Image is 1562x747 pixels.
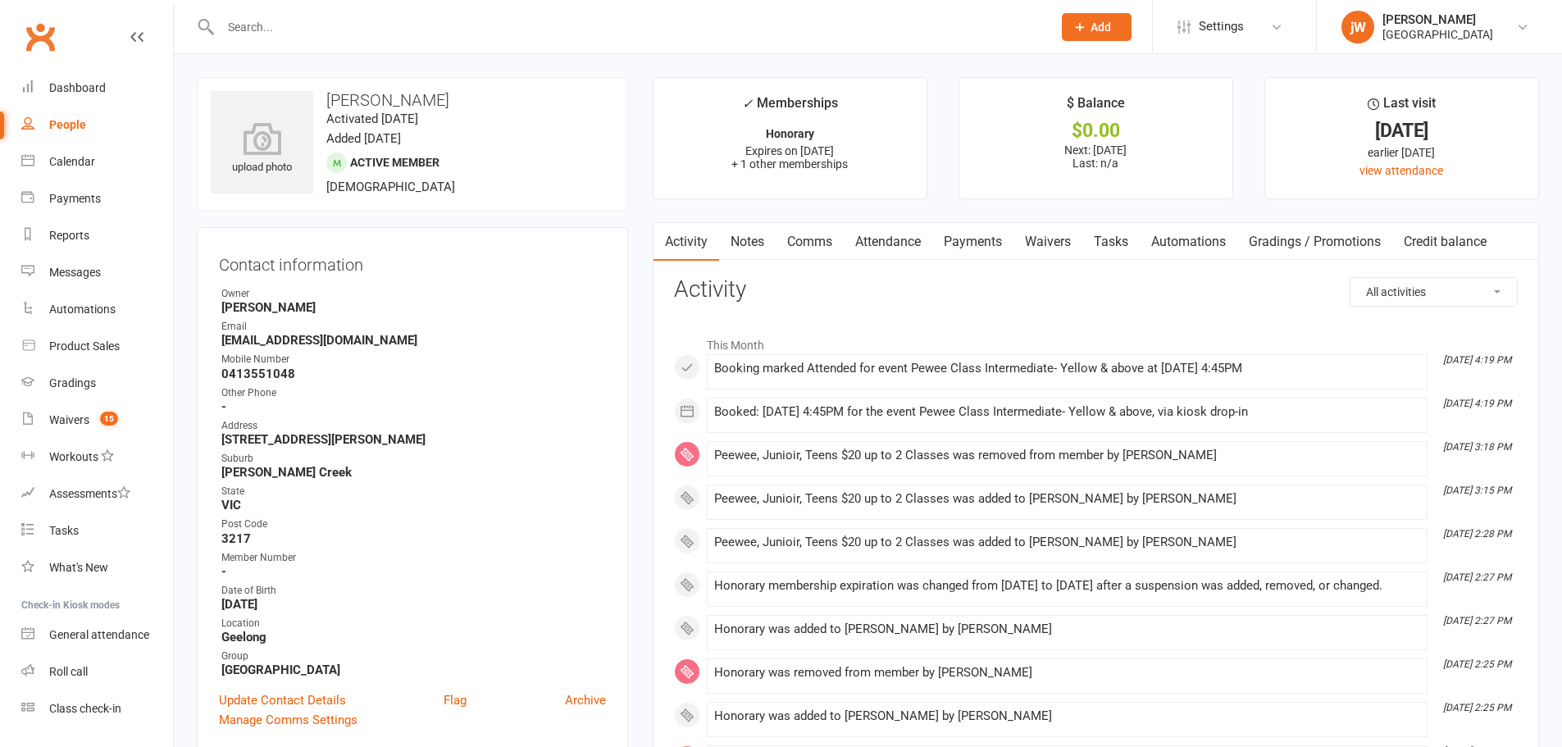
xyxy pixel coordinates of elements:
[714,709,1420,723] div: Honorary was added to [PERSON_NAME] by [PERSON_NAME]
[221,286,606,302] div: Owner
[21,143,173,180] a: Calendar
[1443,615,1511,626] i: [DATE] 2:27 PM
[21,217,173,254] a: Reports
[219,249,606,274] h3: Contact information
[49,266,101,279] div: Messages
[326,112,418,126] time: Activated [DATE]
[49,155,95,168] div: Calendar
[1091,20,1111,34] span: Add
[21,439,173,476] a: Workouts
[49,303,116,316] div: Automations
[742,96,753,112] i: ✓
[221,385,606,401] div: Other Phone
[1443,528,1511,540] i: [DATE] 2:28 PM
[1382,12,1493,27] div: [PERSON_NAME]
[776,223,844,261] a: Comms
[1341,11,1374,43] div: jW
[1443,702,1511,713] i: [DATE] 2:25 PM
[674,277,1518,303] h3: Activity
[21,617,173,654] a: General attendance kiosk mode
[49,487,130,500] div: Assessments
[714,492,1420,506] div: Peewee, Junioir, Teens $20 up to 2 Classes was added to [PERSON_NAME] by [PERSON_NAME]
[844,223,932,261] a: Attendance
[714,535,1420,549] div: Peewee, Junioir, Teens $20 up to 2 Classes was added to [PERSON_NAME] by [PERSON_NAME]
[719,223,776,261] a: Notes
[714,405,1420,419] div: Booked: [DATE] 4:45PM for the event Pewee Class Intermediate- Yellow & above, via kiosk drop-in
[221,432,606,447] strong: [STREET_ADDRESS][PERSON_NAME]
[49,702,121,715] div: Class check-in
[21,690,173,727] a: Class kiosk mode
[714,449,1420,462] div: Peewee, Junioir, Teens $20 up to 2 Classes was removed from member by [PERSON_NAME]
[221,597,606,612] strong: [DATE]
[211,91,614,109] h3: [PERSON_NAME]
[221,367,606,381] strong: 0413551048
[221,630,606,645] strong: Geelong
[21,549,173,586] a: What's New
[221,649,606,664] div: Group
[21,476,173,512] a: Assessments
[21,70,173,107] a: Dashboard
[221,399,606,414] strong: -
[1062,13,1132,41] button: Add
[674,328,1518,354] li: This Month
[1280,122,1523,139] div: [DATE]
[1368,93,1436,122] div: Last visit
[49,118,86,131] div: People
[1067,93,1125,122] div: $ Balance
[565,690,606,710] a: Archive
[221,451,606,467] div: Suburb
[714,666,1420,680] div: Honorary was removed from member by [PERSON_NAME]
[49,524,79,537] div: Tasks
[221,517,606,532] div: Post Code
[1443,441,1511,453] i: [DATE] 3:18 PM
[221,498,606,512] strong: VIC
[1280,143,1523,162] div: earlier [DATE]
[444,690,467,710] a: Flag
[21,180,173,217] a: Payments
[49,81,106,94] div: Dashboard
[1443,354,1511,366] i: [DATE] 4:19 PM
[49,339,120,353] div: Product Sales
[21,328,173,365] a: Product Sales
[1082,223,1140,261] a: Tasks
[219,690,346,710] a: Update Contact Details
[326,180,455,194] span: [DEMOGRAPHIC_DATA]
[221,616,606,631] div: Location
[1013,223,1082,261] a: Waivers
[1443,485,1511,496] i: [DATE] 3:15 PM
[714,579,1420,593] div: Honorary membership expiration was changed from [DATE] to [DATE] after a suspension was added, re...
[1140,223,1237,261] a: Automations
[221,418,606,434] div: Address
[21,654,173,690] a: Roll call
[350,156,439,169] span: Active member
[932,223,1013,261] a: Payments
[49,628,149,641] div: General attendance
[221,583,606,599] div: Date of Birth
[221,484,606,499] div: State
[21,107,173,143] a: People
[100,412,118,426] span: 15
[1443,398,1511,409] i: [DATE] 4:19 PM
[21,512,173,549] a: Tasks
[221,465,606,480] strong: [PERSON_NAME] Creek
[653,223,719,261] a: Activity
[221,663,606,677] strong: [GEOGRAPHIC_DATA]
[211,122,313,176] div: upload photo
[221,319,606,335] div: Email
[221,531,606,546] strong: 3217
[221,352,606,367] div: Mobile Number
[766,127,814,140] strong: Honorary
[731,157,848,171] span: + 1 other memberships
[326,131,401,146] time: Added [DATE]
[1443,572,1511,583] i: [DATE] 2:27 PM
[1443,658,1511,670] i: [DATE] 2:25 PM
[1392,223,1498,261] a: Credit balance
[714,362,1420,376] div: Booking marked Attended for event Pewee Class Intermediate- Yellow & above at [DATE] 4:45PM
[1237,223,1392,261] a: Gradings / Promotions
[1359,164,1443,177] a: view attendance
[974,143,1218,170] p: Next: [DATE] Last: n/a
[714,622,1420,636] div: Honorary was added to [PERSON_NAME] by [PERSON_NAME]
[21,365,173,402] a: Gradings
[49,192,101,205] div: Payments
[221,300,606,315] strong: [PERSON_NAME]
